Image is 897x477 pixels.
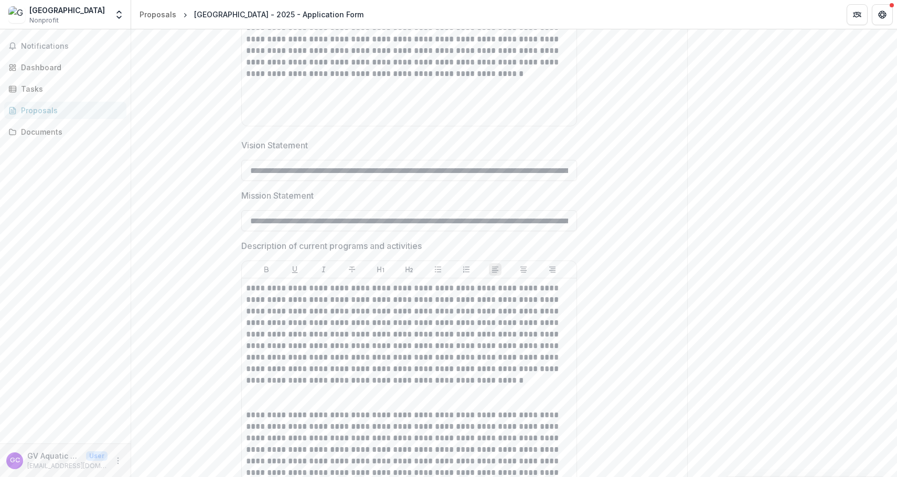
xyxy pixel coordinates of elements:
[241,139,308,151] p: Vision Statement
[460,263,473,276] button: Ordered List
[135,7,180,22] a: Proposals
[27,450,82,461] p: GV Aquatic Center
[29,5,105,16] div: [GEOGRAPHIC_DATA]
[289,263,301,276] button: Underline
[4,102,126,119] a: Proposals
[10,457,20,464] div: GV Aquatic Center
[260,263,273,276] button: Bold
[4,80,126,97] a: Tasks
[112,454,124,467] button: More
[21,83,118,94] div: Tasks
[546,263,559,276] button: Align Right
[241,240,422,252] p: Description of current programs and activities
[21,62,118,73] div: Dashboard
[194,9,364,20] div: [GEOGRAPHIC_DATA] - 2025 - Application Form
[112,4,126,25] button: Open entity switcher
[4,38,126,55] button: Notifications
[317,263,330,276] button: Italicize
[29,16,59,25] span: Nonprofit
[375,263,387,276] button: Heading 1
[140,9,176,20] div: Proposals
[403,263,415,276] button: Heading 2
[4,59,126,76] a: Dashboard
[489,263,501,276] button: Align Left
[27,461,108,471] p: [EMAIL_ADDRESS][DOMAIN_NAME]
[21,105,118,116] div: Proposals
[4,123,126,140] a: Documents
[21,42,122,51] span: Notifications
[21,126,118,137] div: Documents
[8,6,25,23] img: Greenbrier Valley Aquatic Center
[86,451,108,461] p: User
[872,4,893,25] button: Get Help
[517,263,530,276] button: Align Center
[432,263,444,276] button: Bullet List
[847,4,868,25] button: Partners
[241,189,314,202] p: Mission Statement
[135,7,368,22] nav: breadcrumb
[346,263,358,276] button: Strike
